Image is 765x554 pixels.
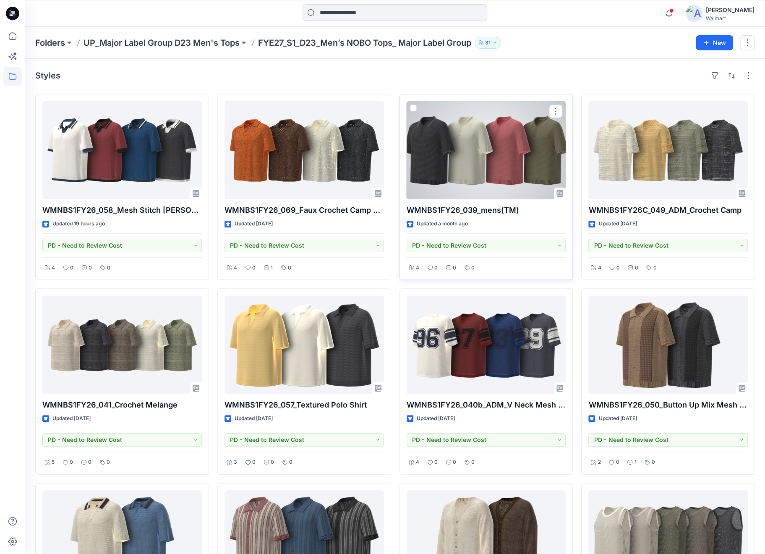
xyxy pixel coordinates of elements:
[225,295,384,394] a: WMNBS1FY26_057_Textured Polo Shirt
[289,458,292,467] p: 0
[407,399,566,411] p: WMNBS1FY26_040b_ADM_V Neck Mesh Boxy Tee
[634,264,638,272] p: 0
[225,101,384,199] a: WMNBS1FY26_069_Faux Crochet Camp Collar
[485,38,491,47] p: 31
[52,414,91,423] p: Updated [DATE]
[588,399,748,411] p: WMNBS1FY26_050_Button Up Mix Mesh Stitch
[234,458,237,467] p: 3
[453,458,456,467] p: 0
[588,204,748,216] p: WMNBS1FY26C_049_ADM_Crochet Camp
[616,458,619,467] p: 0
[598,458,601,467] p: 2
[107,264,110,272] p: 0
[416,264,419,272] p: 4
[52,458,55,467] p: 5
[598,264,601,272] p: 4
[588,101,748,199] a: WMNBS1FY26C_049_ADM_Crochet Camp
[70,458,73,467] p: 0
[417,220,468,228] p: Updated a month ago
[453,264,456,272] p: 0
[416,458,419,467] p: 4
[52,220,105,228] p: Updated 19 hours ago
[686,5,702,22] img: avatar
[35,37,65,49] a: Folders
[706,5,755,15] div: [PERSON_NAME]
[35,71,60,81] h4: Styles
[706,15,755,21] div: Walmart
[42,101,202,199] a: WMNBS1FY26_058_Mesh Stitch Johnny Collar Sweater
[252,458,256,467] p: 0
[475,37,501,49] button: 31
[434,264,438,272] p: 0
[616,264,619,272] p: 0
[70,264,73,272] p: 0
[417,414,455,423] p: Updated [DATE]
[84,37,240,49] a: UP_Major Label Group D23 Men's Tops
[271,264,273,272] p: 1
[471,458,475,467] p: 0
[271,458,274,467] p: 0
[407,204,566,216] p: WMNBS1FY26_039_mens(TM)
[651,458,655,467] p: 0
[235,414,273,423] p: Updated [DATE]
[225,399,384,411] p: WMNBS1FY26_057_Textured Polo Shirt
[288,264,291,272] p: 0
[258,37,471,49] p: FYE27_S1_D23_Men’s NOBO Tops_ Major Label Group
[88,458,91,467] p: 0
[598,220,637,228] p: Updated [DATE]
[434,458,438,467] p: 0
[407,295,566,394] a: WMNBS1FY26_040b_ADM_V Neck Mesh Boxy Tee
[588,295,748,394] a: WMNBS1FY26_050_Button Up Mix Mesh Stitch
[89,264,92,272] p: 0
[696,35,733,50] button: New
[107,458,110,467] p: 0
[42,295,202,394] a: WMNBS1FY26_041_Crochet Melange
[598,414,637,423] p: Updated [DATE]
[234,264,237,272] p: 4
[52,264,55,272] p: 4
[42,204,202,216] p: WMNBS1FY26_058_Mesh Stitch [PERSON_NAME] Sweater
[653,264,656,272] p: 0
[471,264,475,272] p: 0
[252,264,256,272] p: 0
[407,101,566,199] a: WMNBS1FY26_039_mens(TM)
[225,204,384,216] p: WMNBS1FY26_069_Faux Crochet Camp Collar
[634,458,636,467] p: 1
[235,220,273,228] p: Updated [DATE]
[42,399,202,411] p: WMNBS1FY26_041_Crochet Melange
